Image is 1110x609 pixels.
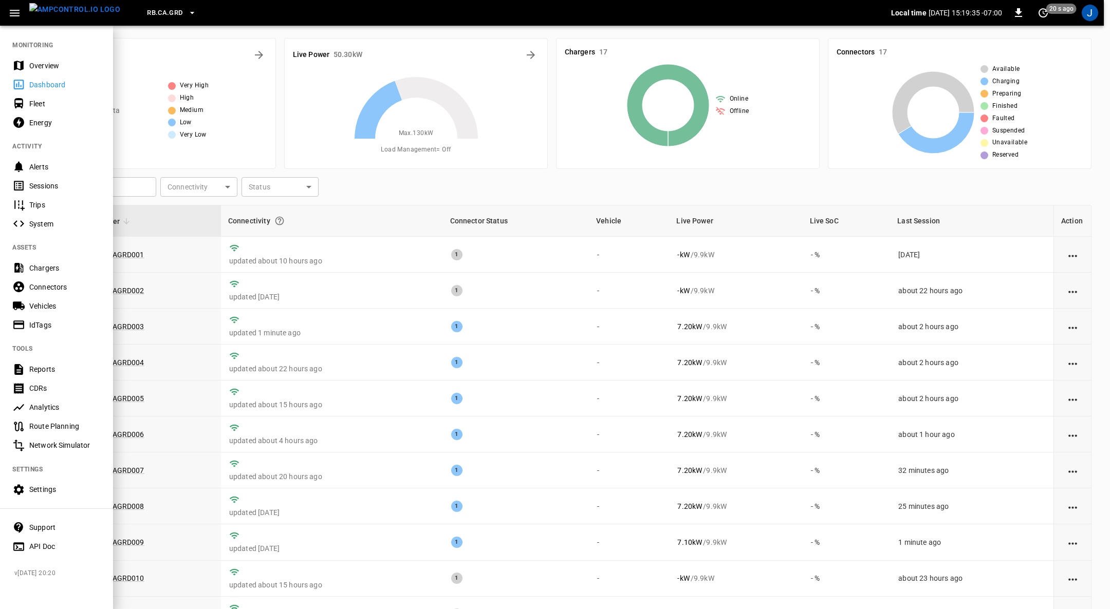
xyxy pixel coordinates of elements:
div: Network Simulator [29,440,101,450]
div: Support [29,522,101,532]
div: Trips [29,200,101,210]
div: CDRs [29,383,101,393]
div: Sessions [29,181,101,191]
img: ampcontrol.io logo [29,3,120,16]
div: Energy [29,118,101,128]
div: Connectors [29,282,101,292]
div: Chargers [29,263,101,273]
div: Route Planning [29,421,101,431]
div: profile-icon [1082,5,1098,21]
div: Fleet [29,99,101,109]
div: Analytics [29,402,101,412]
span: RB.CA.GRD [147,7,182,19]
div: System [29,219,101,229]
div: Overview [29,61,101,71]
p: [DATE] 15:19:35 -07:00 [929,8,1002,18]
div: API Doc [29,541,101,551]
p: Local time [891,8,927,18]
div: Settings [29,484,101,494]
button: set refresh interval [1035,5,1051,21]
span: 20 s ago [1046,4,1077,14]
div: Dashboard [29,80,101,90]
span: v [DATE] 20:20 [14,568,105,579]
div: Alerts [29,162,101,172]
div: IdTags [29,320,101,330]
div: Vehicles [29,301,101,311]
div: Reports [29,364,101,374]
